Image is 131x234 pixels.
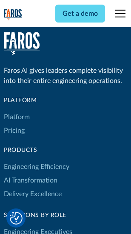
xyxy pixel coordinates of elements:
div: Solutions by Role [4,211,72,220]
div: menu [110,3,127,24]
a: home [4,32,40,55]
div: Faros AI gives leaders complete visibility into their entire engineering operations. [4,66,127,86]
a: home [4,9,22,21]
img: Logo of the analytics and reporting company Faros. [4,9,22,21]
div: products [4,146,69,155]
a: Platform [4,110,30,124]
a: AI Transformation [4,174,57,187]
img: Revisit consent button [10,212,23,225]
button: Cookie Settings [10,212,23,225]
a: Engineering Efficiency [4,160,69,174]
a: Get a demo [55,5,105,23]
div: Platform [4,96,69,105]
a: Delivery Excellence [4,187,62,201]
a: Pricing [4,124,25,137]
img: Faros Logo White [4,32,40,55]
